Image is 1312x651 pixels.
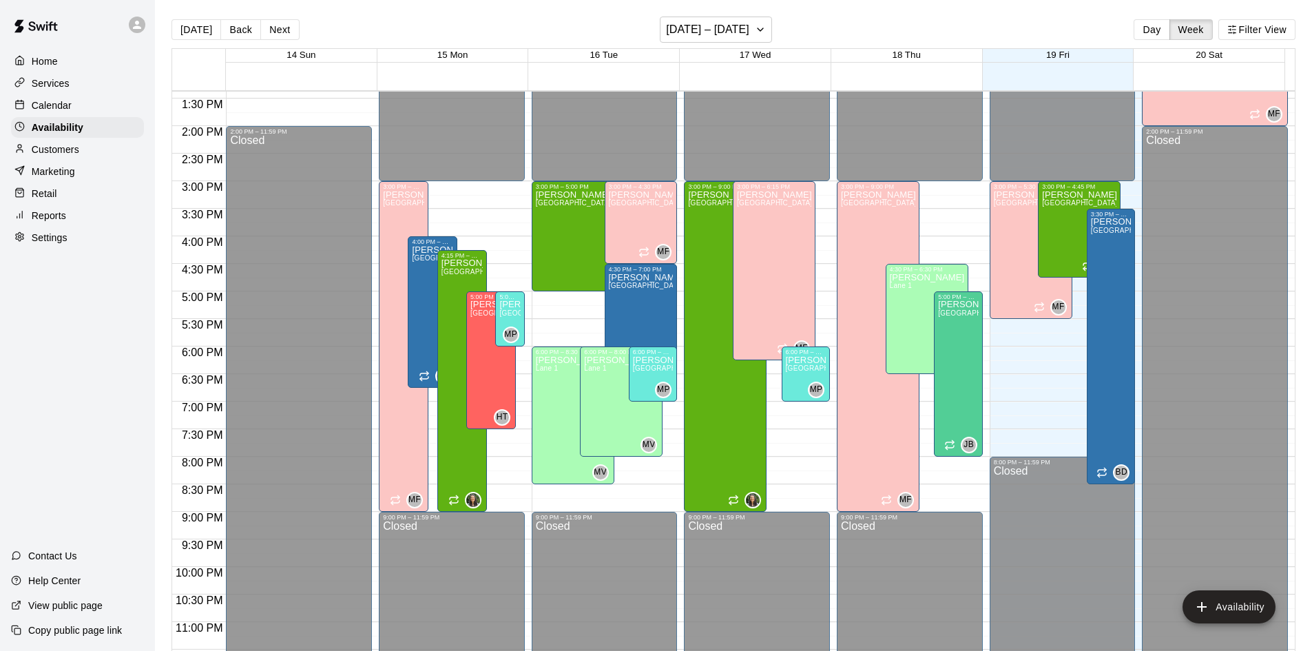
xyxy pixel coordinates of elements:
div: 2:00 PM – 11:59 PM [1146,128,1284,135]
span: MP [810,383,823,397]
div: Bryce Dahnert [1113,464,1129,481]
div: 3:00 PM – 6:15 PM: Available [733,181,815,360]
span: [GEOGRAPHIC_DATA], Agility Space [441,268,564,276]
div: 9:00 PM – 11:59 PM [383,514,521,521]
div: 3:00 PM – 5:00 PM: Available [532,181,656,291]
span: 16 Tue [590,50,618,60]
p: Retail [32,187,57,200]
button: 20 Sat [1196,50,1222,60]
div: Maia Valenti [592,464,609,481]
h6: [DATE] – [DATE] [666,20,749,39]
span: Lane 1 [584,364,607,372]
div: Matt Field [655,244,671,260]
p: Contact Us [28,549,77,563]
a: Settings [11,227,144,248]
span: Recurring availability [777,343,788,354]
button: 17 Wed [740,50,771,60]
span: MV [594,466,607,479]
span: 3:30 PM [178,209,227,220]
span: 4:30 PM [178,264,227,276]
span: Lane 1 [890,282,913,289]
span: 6:30 PM [178,374,227,386]
span: MF [657,245,669,259]
span: [GEOGRAPHIC_DATA] [383,199,459,207]
div: 6:00 PM – 7:00 PM: Available [782,347,831,402]
a: Retail [11,183,144,204]
span: [GEOGRAPHIC_DATA], Agility Space [470,309,593,317]
span: 2:30 PM [178,154,227,165]
div: 3:00 PM – 4:45 PM: Available [1038,181,1121,278]
button: 19 Fri [1046,50,1070,60]
span: 9:00 PM [178,512,227,524]
div: 3:00 PM – 5:30 PM [994,183,1068,190]
span: MF [1268,107,1280,121]
div: 9:00 PM – 11:59 PM [841,514,979,521]
span: 3:00 PM [178,181,227,193]
a: Services [11,73,144,94]
span: Recurring availability [638,247,649,258]
span: [GEOGRAPHIC_DATA], Agility Space [412,254,534,262]
span: JB [964,438,974,452]
div: Mike Petrella [808,382,824,398]
div: Matt Field [406,492,423,508]
span: Recurring availability [944,440,955,451]
div: 4:30 PM – 7:00 PM [609,266,674,273]
button: Day [1134,19,1169,40]
div: Hannah Thomas [494,409,510,426]
span: [GEOGRAPHIC_DATA], Agility Space [938,309,1061,317]
span: Recurring availability [1249,109,1260,120]
p: Services [32,76,70,90]
div: Mike Petrella [655,382,671,398]
button: Back [220,19,261,40]
div: Reports [11,205,144,226]
span: 5:00 PM [178,291,227,303]
span: Recurring availability [1082,260,1093,271]
div: 3:30 PM – 8:30 PM: Available [1087,209,1136,484]
div: 3:00 PM – 4:30 PM [609,183,674,190]
div: 5:00 PM – 7:30 PM: Available [466,291,516,429]
div: 4:30 PM – 6:30 PM: Available [886,264,968,374]
div: 5:00 PM – 6:00 PM [499,293,520,300]
span: 15 Mon [437,50,468,60]
span: [GEOGRAPHIC_DATA] [786,364,862,372]
span: [GEOGRAPHIC_DATA] [841,199,917,207]
span: 1:30 PM [178,99,227,110]
div: 3:00 PM – 4:30 PM: Available [605,181,678,264]
button: Filter View [1218,19,1295,40]
button: 14 Sun [287,50,315,60]
p: Availability [32,121,83,134]
span: MF [795,342,808,355]
div: Megan MacDonald [744,492,761,508]
div: 5:00 PM – 8:00 PM [938,293,979,300]
img: Megan MacDonald [466,493,480,507]
div: Matt Field [1050,299,1067,316]
span: MV [643,438,656,452]
span: 10:30 PM [172,595,226,606]
div: 3:30 PM – 8:30 PM [1091,211,1132,218]
button: 18 Thu [893,50,921,60]
a: Calendar [11,95,144,116]
span: MF [1052,300,1065,314]
span: [GEOGRAPHIC_DATA] [737,199,813,207]
div: 5:00 PM – 6:00 PM: Available [495,291,524,347]
div: 3:00 PM – 9:00 PM [688,183,762,190]
span: [GEOGRAPHIC_DATA], Agility Space [1042,199,1165,207]
div: Megan MacDonald [465,492,481,508]
span: 7:00 PM [178,402,227,413]
span: Recurring availability [1096,467,1107,478]
span: 8:30 PM [178,484,227,496]
div: Maia Valenti [641,437,657,453]
span: 8:00 PM [178,457,227,468]
span: 9:30 PM [178,539,227,551]
div: 4:30 PM – 6:30 PM [890,266,964,273]
div: 6:00 PM – 7:00 PM [633,349,674,355]
span: [GEOGRAPHIC_DATA], Agility Space [1091,227,1214,234]
div: 2:00 PM – 11:59 PM [230,128,368,135]
div: 5:00 PM – 7:30 PM [470,293,512,300]
span: 10:00 PM [172,567,226,579]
